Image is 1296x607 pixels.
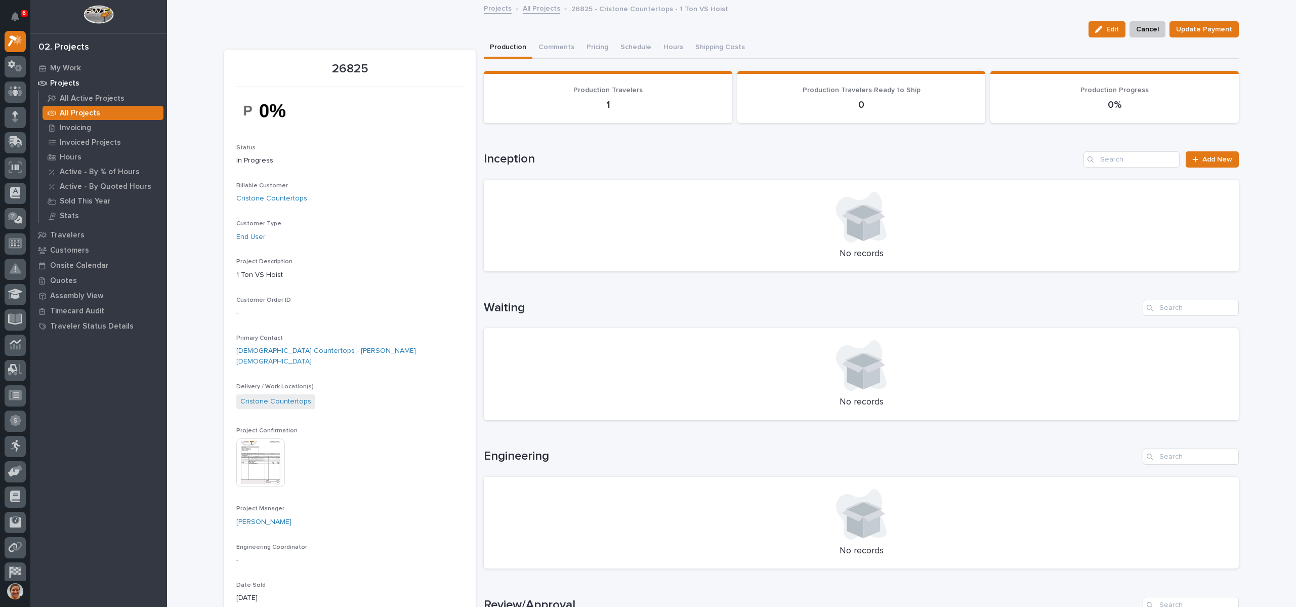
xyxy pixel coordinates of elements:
[39,91,167,105] a: All Active Projects
[30,60,167,75] a: My Work
[60,138,121,147] p: Invoiced Projects
[236,232,266,242] a: End User
[523,2,560,14] a: All Projects
[236,155,464,166] p: In Progress
[39,194,167,208] a: Sold This Year
[50,231,85,240] p: Travelers
[1186,151,1239,168] a: Add New
[50,322,134,331] p: Traveler Status Details
[30,303,167,318] a: Timecard Audit
[236,183,288,189] span: Billable Customer
[60,94,124,103] p: All Active Projects
[236,593,464,603] p: [DATE]
[1143,449,1239,465] input: Search
[39,209,167,223] a: Stats
[236,517,291,528] a: [PERSON_NAME]
[496,397,1227,408] p: No records
[38,42,89,53] div: 02. Projects
[236,221,281,227] span: Customer Type
[50,276,77,286] p: Quotes
[236,555,464,565] p: -
[60,168,140,177] p: Active - By % of Hours
[60,153,81,162] p: Hours
[50,292,103,301] p: Assembly View
[689,37,751,59] button: Shipping Costs
[236,259,292,265] span: Project Description
[236,428,298,434] span: Project Confirmation
[50,246,89,255] p: Customers
[496,99,720,111] p: 1
[236,93,312,128] img: UUnB42uDpSdppO5KjQzWCmyhwZabyV344Y7JvtLfmUo
[5,581,26,602] button: users-avatar
[30,227,167,242] a: Travelers
[571,3,728,14] p: 26825 - Cristone Countertops - 1 Ton VS Hoist
[1080,87,1149,94] span: Production Progress
[484,449,1139,464] h1: Engineering
[39,150,167,164] a: Hours
[1202,156,1232,163] span: Add New
[236,308,464,318] p: -
[50,79,79,88] p: Projects
[236,62,464,76] p: 26825
[1176,23,1232,35] span: Update Payment
[484,37,532,59] button: Production
[30,288,167,303] a: Assembly View
[1106,25,1119,34] span: Edit
[50,307,104,316] p: Timecard Audit
[50,261,109,270] p: Onsite Calendar
[39,120,167,135] a: Invoicing
[60,124,91,133] p: Invoicing
[30,242,167,258] a: Customers
[50,64,81,73] p: My Work
[496,546,1227,557] p: No records
[749,99,974,111] p: 0
[236,193,307,204] a: Cristone Countertops
[39,135,167,149] a: Invoiced Projects
[1136,23,1159,35] span: Cancel
[236,582,266,588] span: Date Sold
[1083,151,1180,168] input: Search
[236,335,283,341] span: Primary Contact
[39,165,167,179] a: Active - By % of Hours
[83,5,113,24] img: Workspace Logo
[236,384,314,390] span: Delivery / Work Location(s)
[236,145,256,151] span: Status
[236,297,291,303] span: Customer Order ID
[532,37,580,59] button: Comments
[60,197,111,206] p: Sold This Year
[803,87,921,94] span: Production Travelers Ready to Ship
[22,10,26,17] p: 6
[60,182,151,191] p: Active - By Quoted Hours
[13,12,26,28] div: Notifications6
[573,87,643,94] span: Production Travelers
[484,2,512,14] a: Projects
[496,249,1227,260] p: No records
[39,179,167,193] a: Active - By Quoted Hours
[580,37,614,59] button: Pricing
[1169,21,1239,37] button: Update Payment
[657,37,689,59] button: Hours
[236,270,464,280] p: 1 Ton VS Hoist
[1130,21,1165,37] button: Cancel
[30,318,167,334] a: Traveler Status Details
[30,75,167,91] a: Projects
[60,212,79,221] p: Stats
[1089,21,1125,37] button: Edit
[1002,99,1227,111] p: 0%
[30,258,167,273] a: Onsite Calendar
[240,396,311,407] a: Cristone Countertops
[236,346,464,367] a: [DEMOGRAPHIC_DATA] Countertops - [PERSON_NAME][DEMOGRAPHIC_DATA]
[484,152,1079,167] h1: Inception
[39,106,167,120] a: All Projects
[5,6,26,27] button: Notifications
[1143,300,1239,316] input: Search
[236,544,307,550] span: Engineering Coordinator
[614,37,657,59] button: Schedule
[30,273,167,288] a: Quotes
[236,506,284,512] span: Project Manager
[484,301,1139,315] h1: Waiting
[60,109,100,118] p: All Projects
